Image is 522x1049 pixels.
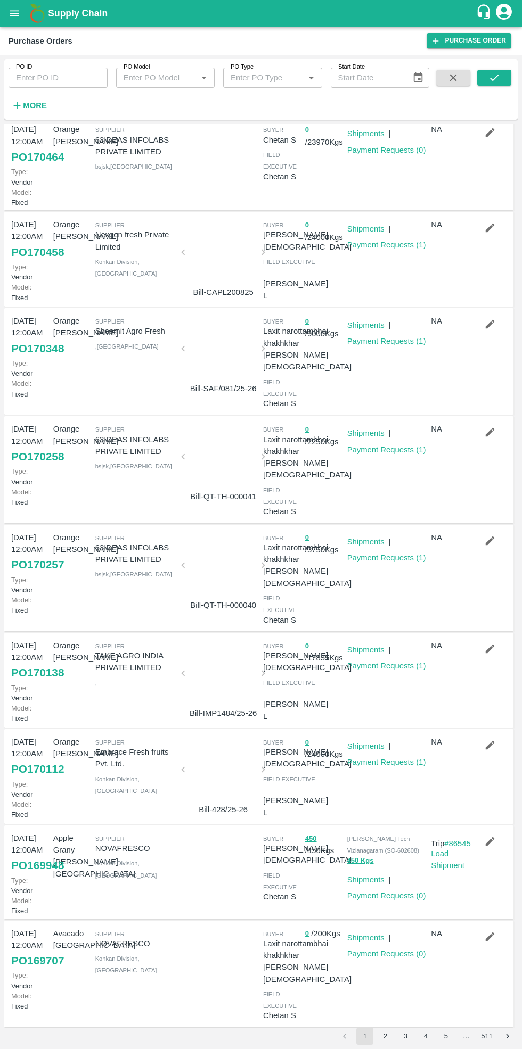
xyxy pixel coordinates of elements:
[95,259,157,277] span: Konkan Division , [GEOGRAPHIC_DATA]
[347,949,426,958] a: Payment Requests (0)
[95,229,175,253] p: Nexgen fresh Private Limited
[11,779,49,799] p: Vendor
[11,684,28,692] span: Type:
[11,147,64,167] a: PO170464
[11,187,49,208] p: Fixed
[263,457,352,481] p: [PERSON_NAME][DEMOGRAPHIC_DATA]
[95,542,175,566] p: 63IDEAS INFOLABS PRIVATE LIMITED
[95,955,157,973] span: Konkan Division , [GEOGRAPHIC_DATA]
[476,4,494,23] div: customer-support
[263,542,352,566] p: Laxit narottambhai khakhkhar
[9,34,72,48] div: Purchase Orders
[305,219,343,243] p: / 24000 Kgs
[11,759,64,779] a: PO170112
[11,466,49,486] p: Vendor
[23,101,47,110] strong: More
[95,571,172,577] span: bsjsk , [GEOGRAPHIC_DATA]
[347,146,426,154] a: Payment Requests (0)
[305,833,317,845] button: 450
[347,445,426,454] a: Payment Requests (1)
[11,877,28,885] span: Type:
[9,96,50,114] button: More
[95,860,157,878] span: Konkan Division , [GEOGRAPHIC_DATA]
[11,875,49,896] p: Vendor
[11,703,49,723] p: Fixed
[95,680,97,686] span: ,
[11,532,49,556] p: [DATE] 12:00AM
[95,938,175,949] p: NOVAFRESCO
[263,398,301,409] p: Chetan S
[16,63,32,71] label: PO ID
[53,423,91,447] p: Orange [PERSON_NAME]
[11,951,64,970] a: PO169707
[95,739,125,746] span: Supplier
[11,856,64,875] a: PO169948
[347,662,426,670] a: Payment Requests (1)
[11,123,49,147] p: [DATE] 12:00AM
[124,63,150,71] label: PO Model
[263,991,297,1009] span: field executive
[305,123,343,148] p: / 23970 Kgs
[431,423,469,435] p: NA
[53,219,91,243] p: Orange [PERSON_NAME]
[187,599,259,611] p: Bill-QT-TH-000040
[263,325,352,349] p: Laxit narottambhai khakhkhar
[9,68,108,88] input: Enter PO ID
[11,359,28,367] span: Type:
[385,219,391,235] div: |
[95,836,125,842] span: Supplier
[11,378,49,399] p: Fixed
[263,680,315,686] span: field executive
[263,891,301,903] p: Chetan S
[335,1028,518,1045] nav: pagination navigation
[444,839,471,848] a: #86545
[347,429,385,437] a: Shipments
[478,1028,496,1045] button: Go to page 511
[347,129,385,138] a: Shipments
[263,643,283,649] span: buyer
[397,1028,414,1045] button: Go to page 3
[11,467,28,475] span: Type:
[263,1010,301,1021] p: Chetan S
[95,434,175,458] p: 63IDEAS INFOLABS PRIVATE LIMITED
[263,318,283,325] span: buyer
[458,1031,475,1042] div: …
[95,343,159,350] span: , [GEOGRAPHIC_DATA]
[27,3,48,24] img: logo
[263,565,352,589] p: [PERSON_NAME][DEMOGRAPHIC_DATA]
[347,554,426,562] a: Payment Requests (1)
[305,928,309,940] button: 0
[305,640,309,652] button: 0
[11,447,64,466] a: PO170258
[347,225,385,233] a: Shipments
[263,171,301,183] p: Chetan S
[11,576,28,584] span: Type:
[263,961,352,985] p: [PERSON_NAME][DEMOGRAPHIC_DATA]
[11,487,49,507] p: Fixed
[263,229,352,253] p: [PERSON_NAME][DEMOGRAPHIC_DATA]
[427,33,511,48] a: Purchase Order
[11,219,49,243] p: [DATE] 12:00AM
[11,970,49,990] p: Vendor
[95,643,125,649] span: Supplier
[263,134,301,146] p: Chetan S
[263,426,283,433] span: buyer
[385,423,391,439] div: |
[95,222,125,228] span: Supplier
[53,315,91,339] p: Orange [PERSON_NAME]
[431,736,469,748] p: NA
[356,1028,373,1045] button: page 1
[347,758,426,766] a: Payment Requests (1)
[347,891,426,900] a: Payment Requests (0)
[377,1028,394,1045] button: Go to page 2
[347,646,385,654] a: Shipments
[305,532,343,556] p: / 3750 Kgs
[347,742,385,750] a: Shipments
[95,134,175,158] p: 63IDEAS INFOLABS PRIVATE LIMITED
[347,934,385,942] a: Shipments
[11,488,31,496] span: Model:
[305,315,343,340] p: / 9000 Kgs
[263,222,283,228] span: buyer
[263,650,352,674] p: [PERSON_NAME][DEMOGRAPHIC_DATA]
[305,737,309,749] button: 0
